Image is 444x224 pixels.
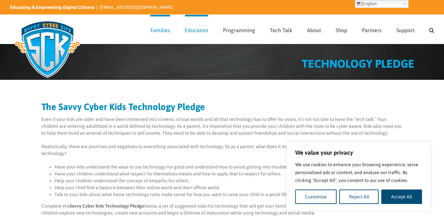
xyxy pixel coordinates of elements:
button: Customise [295,190,337,204]
img: en [357,1,362,7]
span: Support [396,28,414,33]
span: Partners [362,28,382,33]
p: Realistically, there are positives and negatives to everything associated with technology. So as ... [41,143,403,157]
span: Tech Talk [270,28,292,33]
button: Reject All [339,190,379,204]
strong: Savvy Cyber Kids Technology Pledge [70,203,144,209]
a: Tech Talk [270,15,292,44]
span: Programming [223,28,255,33]
span: Families [150,28,170,33]
a: Families [150,15,170,44]
li: Help your children understand the concept of empathy for others. [55,177,403,184]
span: Shop [336,28,347,33]
span: Educators [185,28,208,33]
span: TECHNOLOGY PLEDGE [302,57,414,70]
a: Shop [336,15,347,44]
li: Talk to your kids about what home technology rules make sense for how you want to raise your chil... [55,191,403,198]
span: About [307,28,321,33]
a: About [307,15,321,44]
p: Complete the below, a set of suggested rules for technology that will get your family thinking ab... [41,203,403,216]
li: Have your children understand what respect for themselves means and how to apply that to respect ... [55,170,403,177]
a: Educators [185,15,208,44]
i: Educating & Empowering Digital Citizens [10,5,95,10]
span: The Savvy Cyber Kids Technology Pledge [41,101,205,112]
button: Accept All [381,190,422,204]
li: Have your kids understand the ways to use technology for good and understand how to avoid getting... [55,164,403,170]
p: We use cookies to enhance your browsing experience, serve personalised ads or content, and analys... [295,161,422,184]
li: Help your child find a balance between their online world and their offline world. [55,184,403,191]
p: Even if your kids are older and have been immersed into screens, virtual worlds and all that tech... [41,116,403,137]
nav: Main Menu [150,15,434,44]
a: Search [429,15,434,44]
a: [EMAIL_ADDRESS][DOMAIN_NAME] [100,5,173,10]
p: We value your privacy [295,149,422,157]
a: Support [396,15,414,44]
a: Partners [362,15,382,44]
img: Savvy Cyber Kids Logo [10,16,85,82]
a: Programming [223,15,255,44]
